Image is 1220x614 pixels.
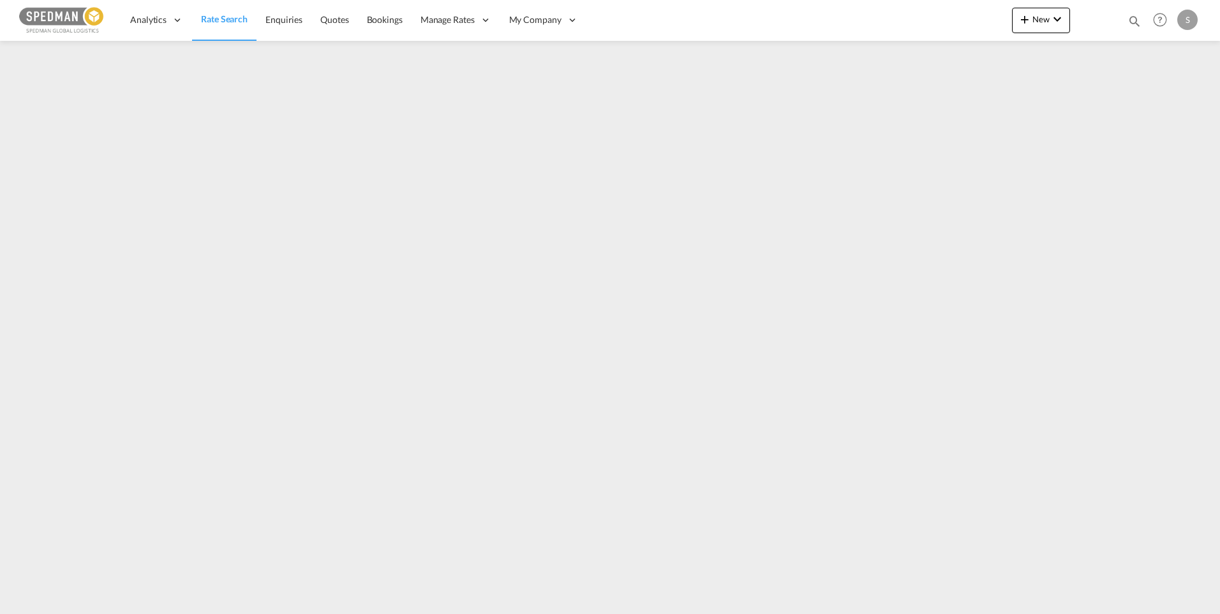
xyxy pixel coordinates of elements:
[1149,9,1177,32] div: Help
[201,13,248,24] span: Rate Search
[1017,11,1032,27] md-icon: icon-plus 400-fg
[130,13,167,26] span: Analytics
[1050,11,1065,27] md-icon: icon-chevron-down
[265,14,302,25] span: Enquiries
[1127,14,1142,33] div: icon-magnify
[1012,8,1070,33] button: icon-plus 400-fgNewicon-chevron-down
[509,13,562,26] span: My Company
[367,14,403,25] span: Bookings
[1127,14,1142,28] md-icon: icon-magnify
[320,14,348,25] span: Quotes
[1177,10,1198,30] div: S
[420,13,475,26] span: Manage Rates
[19,6,105,34] img: c12ca350ff1b11efb6b291369744d907.png
[1149,9,1171,31] span: Help
[1017,14,1065,24] span: New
